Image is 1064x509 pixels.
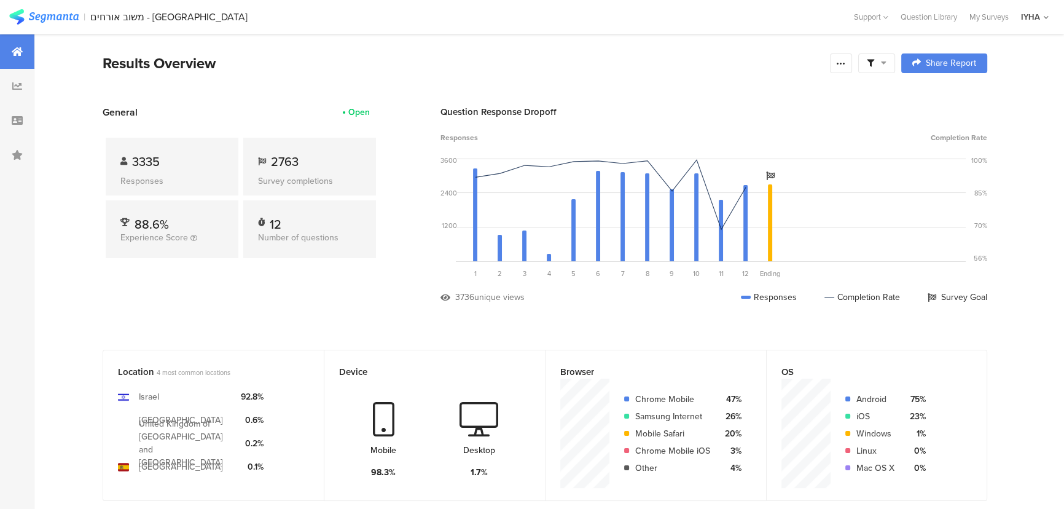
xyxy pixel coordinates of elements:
div: iOS [856,410,894,423]
div: Responses [741,291,797,304]
div: Linux [856,444,894,457]
img: segmanta logo [9,9,79,25]
span: 2 [498,269,502,278]
div: Samsung Internet [635,410,710,423]
div: unique views [474,291,525,304]
div: Question Response Dropoff [440,105,987,119]
div: Browser [560,365,731,379]
div: Chrome Mobile iOS [635,444,710,457]
div: Mobile [370,444,396,457]
span: Responses [440,132,478,143]
div: Responses [120,175,224,187]
div: 0.2% [241,437,264,450]
div: משוב אורחים - [GEOGRAPHIC_DATA] [90,11,248,23]
div: Mac OS X [856,462,894,475]
div: Ending [758,269,783,278]
div: 2400 [440,188,457,198]
span: Number of questions [258,231,338,244]
div: 23% [904,410,926,423]
div: 0% [904,444,926,457]
div: 0% [904,462,926,475]
div: 3600 [440,156,457,165]
div: 85% [974,188,987,198]
a: Question Library [894,11,963,23]
div: Device [339,365,510,379]
div: [GEOGRAPHIC_DATA] [139,414,223,427]
div: 3736 [455,291,474,304]
span: 4 most common locations [157,368,230,377]
div: 4% [720,462,741,475]
div: | [84,10,85,24]
div: [GEOGRAPHIC_DATA] [139,460,223,473]
span: 2763 [271,152,299,171]
span: 6 [596,269,600,278]
span: 4 [547,269,551,278]
div: OS [781,365,952,379]
div: 98.3% [371,466,396,479]
span: Share Report [926,59,976,68]
span: 10 [693,269,700,278]
span: 8 [646,269,649,278]
div: Desktop [463,444,495,457]
div: 1.7% [471,466,488,479]
div: 0.6% [241,414,264,427]
span: 3335 [132,152,160,171]
div: 100% [971,156,987,165]
div: Open [348,106,370,119]
div: Windows [856,427,894,440]
div: Location [118,365,289,379]
div: Android [856,393,894,406]
div: Survey completions [258,175,361,187]
span: 9 [670,269,674,278]
div: 1200 [442,221,457,231]
span: 88.6% [135,215,169,234]
div: 70% [974,221,987,231]
span: 11 [719,269,724,278]
div: 47% [720,393,741,406]
i: Survey Goal [766,172,775,180]
div: 92.8% [241,390,264,403]
div: Chrome Mobile [635,393,710,406]
div: IYHA [1021,11,1040,23]
div: 20% [720,427,741,440]
div: Completion Rate [824,291,900,304]
span: 5 [571,269,576,278]
div: 75% [904,393,926,406]
div: United Kingdom of [GEOGRAPHIC_DATA] and [GEOGRAPHIC_DATA] [139,417,231,469]
div: Other [635,462,710,475]
span: Completion Rate [931,132,987,143]
div: 12 [270,215,281,227]
span: 3 [523,269,526,278]
div: Survey Goal [928,291,987,304]
div: 1% [904,427,926,440]
span: 7 [621,269,625,278]
span: 12 [742,269,749,278]
div: 26% [720,410,741,423]
span: General [103,105,138,119]
span: Experience Score [120,231,188,244]
div: 0.1% [241,460,264,473]
a: My Surveys [963,11,1015,23]
span: 1 [474,269,477,278]
div: Israel [139,390,159,403]
div: 56% [974,253,987,263]
div: Support [854,7,888,26]
div: Results Overview [103,52,824,74]
div: Mobile Safari [635,427,710,440]
div: 3% [720,444,741,457]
